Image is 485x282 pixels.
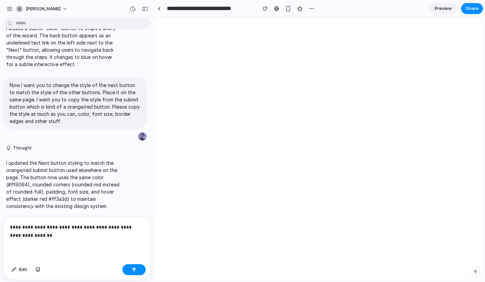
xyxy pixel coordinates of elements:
p: I updated the Next button styling to match the orange/red submit button used elsewhere on the pag... [6,159,120,210]
span: Share [466,5,479,12]
a: Preview [430,3,457,14]
span: [PERSON_NAME] [26,5,61,12]
button: [PERSON_NAME] [13,3,71,14]
p: I added a subtle "Back" button to steps 2 and 3 of the wizard. The back button appears as an unde... [6,25,120,68]
span: Edit [19,266,27,273]
p: Now I want you to change the style of the next button to match the style of the other buttons. Pl... [10,82,140,125]
span: Preview [435,5,452,12]
button: Share [461,3,483,14]
button: Edit [8,264,31,275]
